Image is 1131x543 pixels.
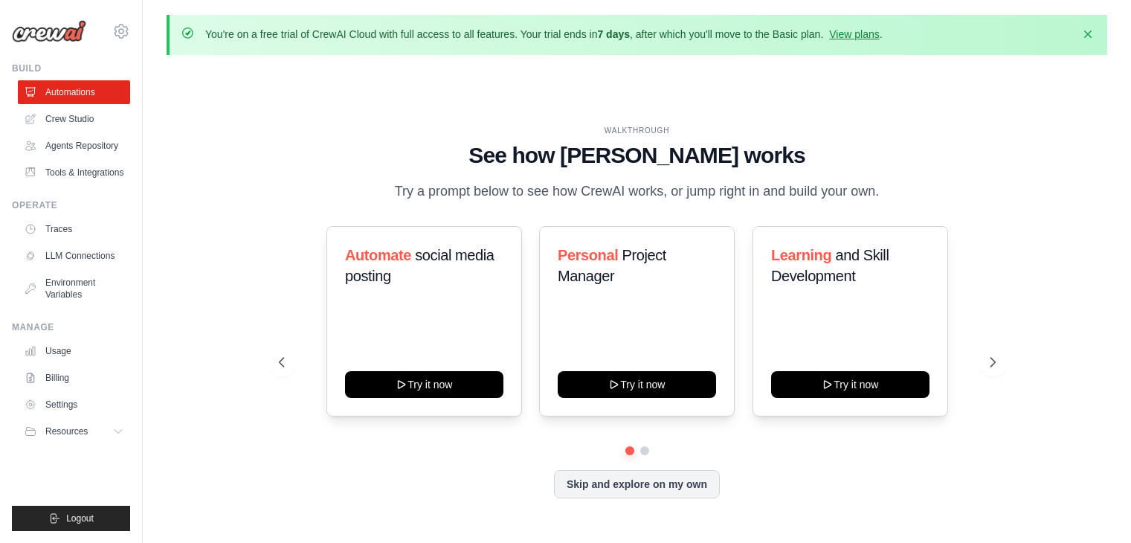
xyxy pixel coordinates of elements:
span: Logout [66,513,94,524]
p: You're on a free trial of CrewAI Cloud with full access to all features. Your trial ends in , aft... [205,27,883,42]
button: Try it now [558,371,716,398]
img: Logo [12,20,86,42]
button: Try it now [345,371,503,398]
a: Billing [18,366,130,390]
a: Tools & Integrations [18,161,130,184]
span: social media posting [345,247,494,284]
a: Automations [18,80,130,104]
span: Resources [45,425,88,437]
span: Learning [771,247,831,263]
h1: See how [PERSON_NAME] works [279,142,996,169]
a: Agents Repository [18,134,130,158]
strong: 7 days [597,28,630,40]
div: WALKTHROUGH [279,125,996,136]
div: Operate [12,199,130,211]
p: Try a prompt below to see how CrewAI works, or jump right in and build your own. [387,181,887,202]
span: and Skill Development [771,247,889,284]
a: Traces [18,217,130,241]
a: Environment Variables [18,271,130,306]
span: Personal [558,247,618,263]
a: Usage [18,339,130,363]
button: Try it now [771,371,929,398]
button: Resources [18,420,130,443]
a: Settings [18,393,130,417]
a: LLM Connections [18,244,130,268]
a: Crew Studio [18,107,130,131]
span: Automate [345,247,411,263]
a: View plans [829,28,879,40]
button: Logout [12,506,130,531]
button: Skip and explore on my own [554,470,720,498]
div: Build [12,62,130,74]
div: Manage [12,321,130,333]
